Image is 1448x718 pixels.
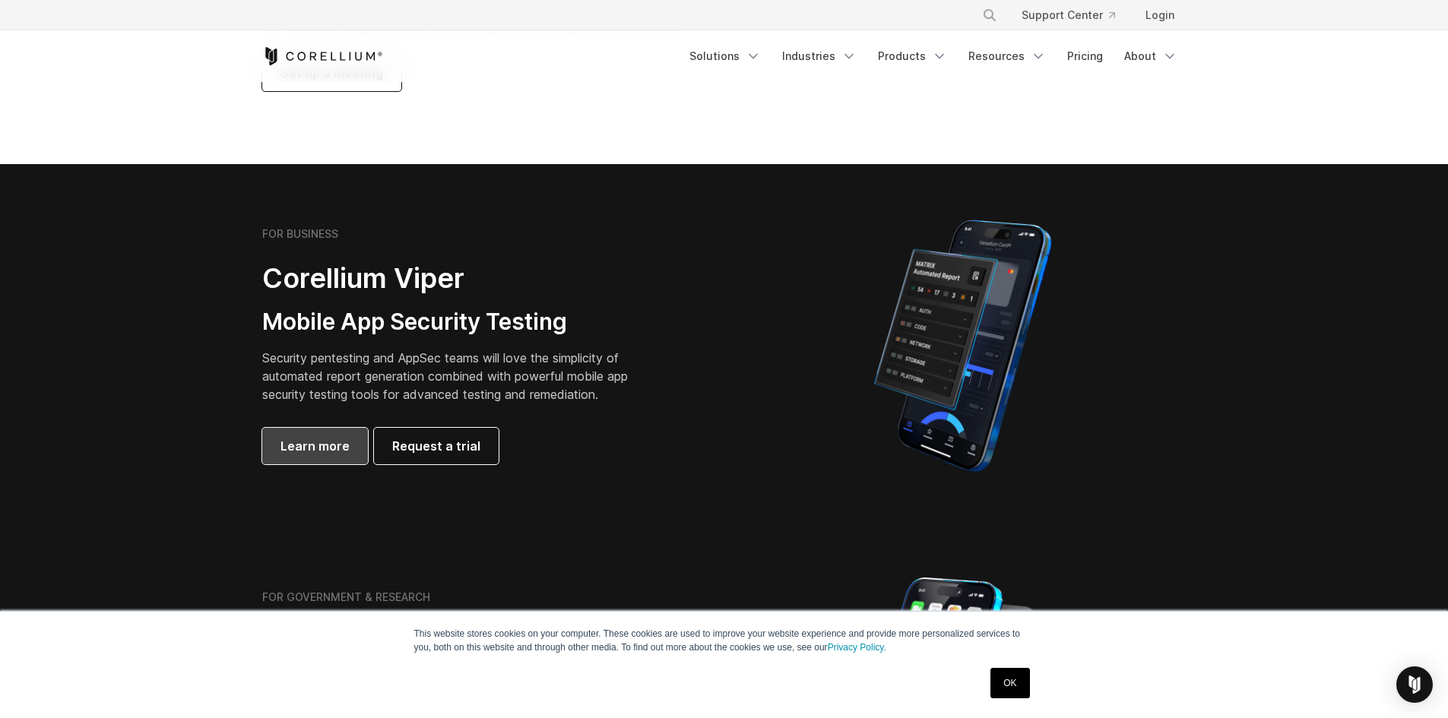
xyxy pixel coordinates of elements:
button: Search [976,2,1003,29]
p: This website stores cookies on your computer. These cookies are used to improve your website expe... [414,627,1035,654]
a: Pricing [1058,43,1112,70]
a: Privacy Policy. [828,642,886,653]
a: About [1115,43,1187,70]
h6: FOR BUSINESS [262,227,338,241]
a: Learn more [262,428,368,464]
h2: Corellium Viper [262,261,651,296]
a: Login [1133,2,1187,29]
span: Learn more [280,437,350,455]
a: Corellium Home [262,47,383,65]
a: Request a trial [374,428,499,464]
div: Navigation Menu [680,43,1187,70]
h3: Mobile App Security Testing [262,308,651,337]
div: Open Intercom Messenger [1396,666,1433,703]
a: Support Center [1009,2,1127,29]
div: Navigation Menu [964,2,1187,29]
a: Industries [773,43,866,70]
h6: FOR GOVERNMENT & RESEARCH [262,590,430,604]
a: Solutions [680,43,770,70]
p: Security pentesting and AppSec teams will love the simplicity of automated report generation comb... [262,349,651,403]
a: OK [990,668,1029,698]
img: Corellium MATRIX automated report on iPhone showing app vulnerability test results across securit... [848,213,1077,479]
span: Request a trial [392,437,480,455]
a: Products [869,43,956,70]
a: Resources [959,43,1055,70]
